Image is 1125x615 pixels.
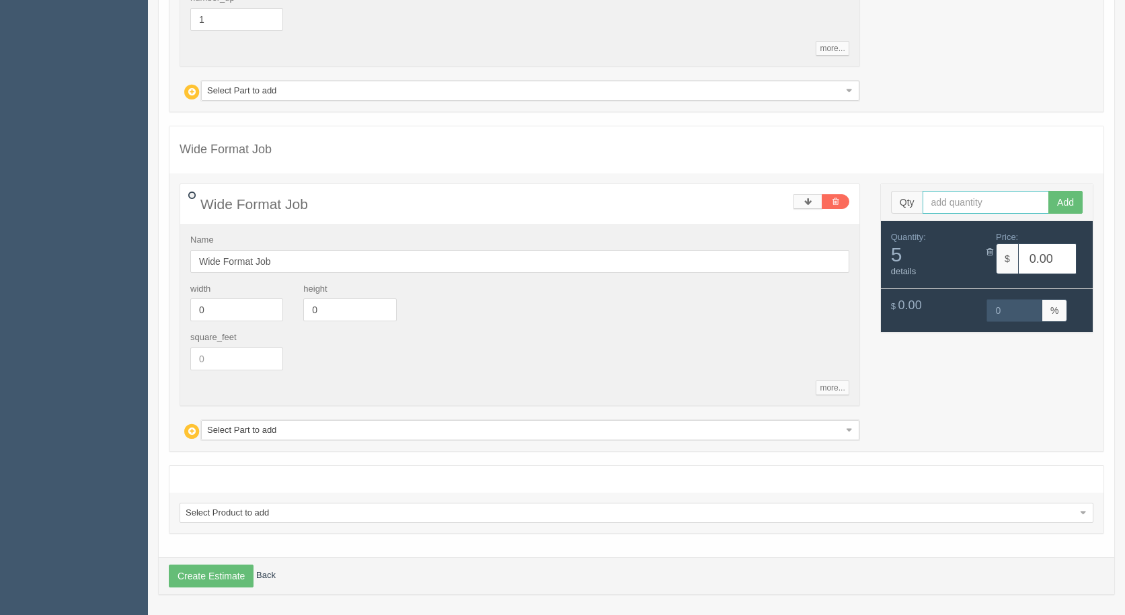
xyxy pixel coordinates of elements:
[891,243,977,265] span: 5
[1042,299,1067,322] span: %
[207,81,841,100] span: Select Part to add
[200,196,308,212] span: Wide Format Job
[186,503,1075,522] span: Select Product to add
[1048,191,1083,214] button: Add
[816,41,849,56] a: more...
[169,565,254,587] button: Create Estimate
[180,503,1093,523] a: Select Product to add
[996,243,1018,274] span: $
[891,301,896,311] span: $
[891,232,926,242] span: Quantity:
[190,234,214,247] label: Name
[190,347,283,370] input: 0
[891,266,917,276] a: details
[923,191,1050,214] input: add quantity
[201,420,859,440] a: Select Part to add
[190,283,210,296] label: width
[891,191,923,214] span: Qty
[190,250,849,273] input: Name
[303,283,327,296] label: height
[256,570,276,580] a: Back
[996,232,1018,242] span: Price:
[207,421,841,440] span: Select Part to add
[201,81,859,101] a: Select Part to add
[180,143,1093,157] h4: Wide Format Job
[816,380,849,395] a: more...
[190,331,237,344] label: square_feet
[898,298,922,312] span: 0.00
